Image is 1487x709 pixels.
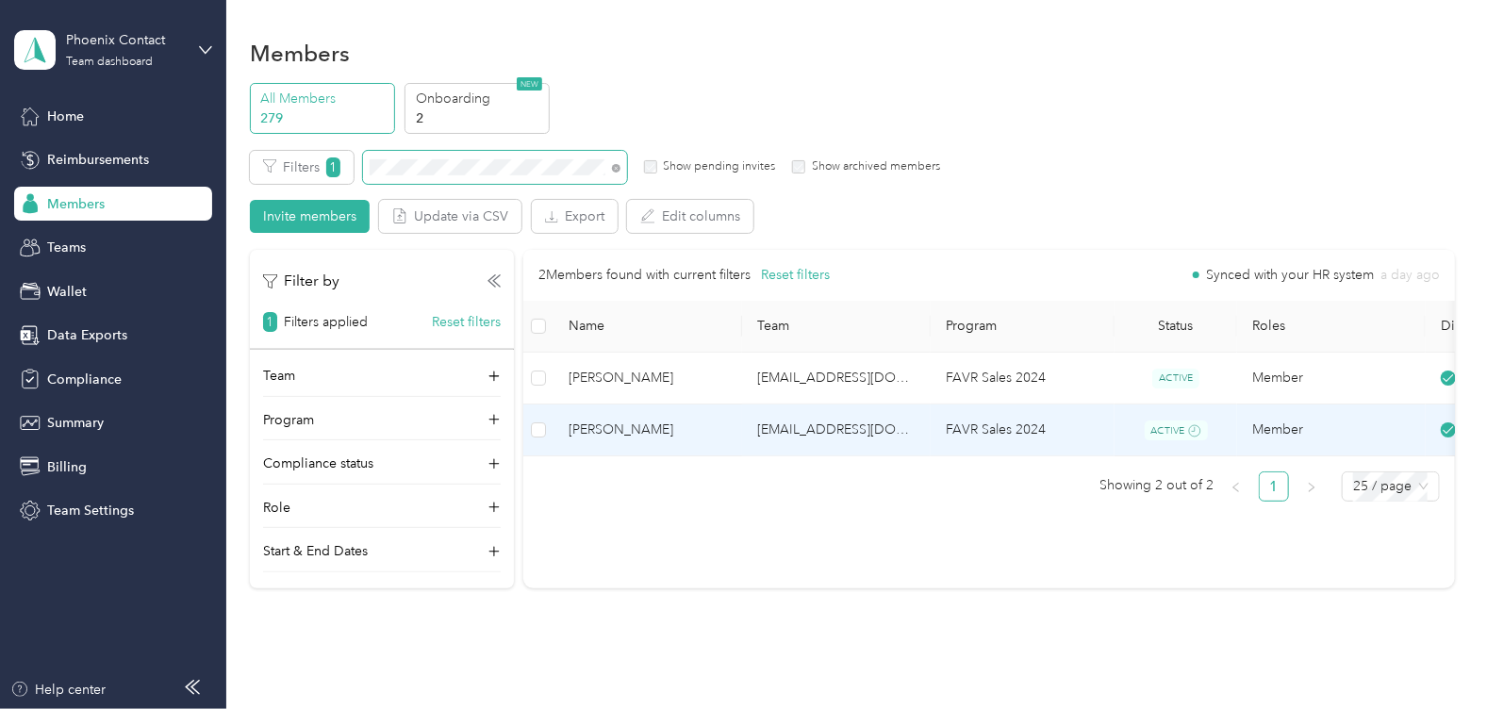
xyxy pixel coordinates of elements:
li: 1 [1259,471,1289,502]
td: FAVR Sales 2024 [931,404,1115,457]
td: tyeager@phoenixcontact.com [742,353,931,404]
td: bfidler@phoenixcontact.com [742,404,931,457]
p: Program [263,410,314,430]
span: 1 [326,157,340,177]
li: Next Page [1297,471,1327,502]
span: Compliance [47,370,122,389]
td: FAVR Sales 2024 [931,353,1115,404]
td: Member [1237,353,1426,404]
th: Program [931,301,1115,353]
span: Team Settings [47,501,134,520]
button: Export [532,200,618,233]
p: Filters applied [284,312,368,332]
button: Invite members [250,200,370,233]
span: Wallet [47,282,87,302]
span: Synced with your HR system [1206,269,1374,282]
button: right [1297,471,1327,502]
p: Role [263,498,290,518]
p: All Members [260,89,388,108]
p: Start & End Dates [263,541,368,561]
div: Team dashboard [66,57,153,68]
div: Phoenix Contact [66,30,184,50]
span: Home [47,107,84,126]
span: Members [47,194,105,214]
th: Team [742,301,931,353]
button: Filters1 [250,151,354,184]
span: ACTIVE [1152,369,1199,388]
p: 2 [416,108,544,128]
p: 2 Members found with current filters [538,265,751,286]
td: Member [1237,404,1426,457]
td: Patricia M Rylatt [553,353,742,404]
button: left [1221,471,1251,502]
span: 1 [263,312,277,332]
span: Showing 2 out of 2 [1099,471,1214,500]
button: Update via CSV [379,200,521,233]
p: Compliance status [263,453,373,473]
p: Onboarding [416,89,544,108]
td: Patricia A Miller [553,404,742,457]
span: [PERSON_NAME] [569,368,727,388]
th: Roles [1237,301,1426,353]
button: Edit columns [627,200,753,233]
span: 25 / page [1353,472,1429,501]
div: Page Size [1342,471,1440,502]
label: Show pending invites [657,158,776,175]
button: Reset filters [761,265,830,286]
span: Summary [47,413,104,433]
span: a day ago [1380,269,1440,282]
span: Data Exports [47,325,127,345]
h1: Members [250,43,350,63]
label: Show archived members [805,158,940,175]
p: Filter by [263,270,339,293]
span: [PERSON_NAME] [569,420,727,440]
iframe: Everlance-gr Chat Button Frame [1381,603,1487,709]
span: left [1231,482,1242,493]
span: right [1306,482,1317,493]
button: Reset filters [432,312,501,332]
span: NEW [517,77,542,91]
th: Status [1115,301,1237,353]
th: Name [553,301,742,353]
p: Team [263,366,295,386]
p: 279 [260,108,388,128]
span: Reimbursements [47,150,149,170]
span: Teams [47,238,86,257]
li: Previous Page [1221,471,1251,502]
a: 1 [1260,472,1288,501]
span: Billing [47,457,87,477]
span: Name [569,318,727,334]
button: Help center [10,680,107,700]
span: ACTIVE [1145,420,1209,440]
